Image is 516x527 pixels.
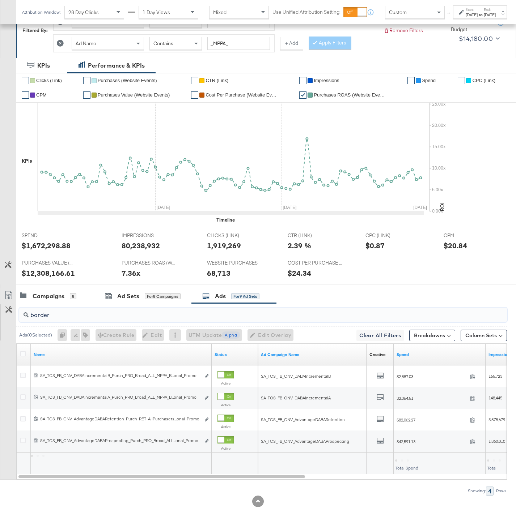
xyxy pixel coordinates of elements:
[407,77,415,84] a: ✔
[288,260,342,266] span: COST PER PURCHASE (WEBSITE EVENTS)
[496,488,507,493] div: Rows
[207,260,261,266] span: WEBSITE PURCHASES
[488,438,505,444] span: 1,860,010
[215,292,226,300] div: Ads
[207,232,261,239] span: CLICKS (LINK)
[122,260,176,266] span: PURCHASES ROAS (WEBSITE EVENTS)
[484,7,496,12] label: End:
[280,37,303,50] button: + Add
[409,330,455,341] button: Breakdowns
[439,202,445,211] text: ROI
[216,217,235,223] div: Timeline
[314,92,386,98] span: Purchases ROAS (Website Events)
[217,446,234,451] label: Active
[359,331,401,340] span: Clear All Filters
[22,158,32,164] div: KPIs
[272,9,341,16] label: Use Unified Attribution Setting:
[58,329,71,341] div: 0
[29,305,464,319] input: Search Ad Name, ID or Objective
[206,92,278,98] span: Cost Per Purchase (Website Events)
[444,232,498,239] span: CPM
[288,232,342,239] span: CTR (LINK)
[88,61,145,70] div: Performance & KPIs
[261,373,331,379] span: SA_TCS_FB_CNV_DABAIncrementalB
[19,332,52,338] div: Ads ( 0 Selected)
[122,268,140,278] div: 7.36x
[466,12,478,18] div: [DATE]
[40,394,200,400] div: SA_TCS_FB_CNV_DABAIncrementalA_Purch_PRO_Broad_ALL_MPPA_B...onal_Promo
[478,12,484,17] strong: to
[36,78,62,83] span: Clicks (Link)
[83,77,90,84] a: ✔
[468,488,486,493] div: Showing:
[22,91,29,99] a: ✔
[22,10,61,15] div: Attribution Window:
[207,268,230,278] div: 68,713
[356,330,404,341] button: Clear All Filters
[117,292,139,300] div: Ad Sets
[40,416,200,422] div: SA_TCS_FB_CNV_AdvantageDABARetention_Purch_RET_AllPurchasers...onal_Promo
[365,240,385,251] div: $0.87
[68,9,99,16] span: 28 Day Clicks
[488,395,502,400] span: 148,445
[40,373,200,378] div: SA_TCS_FB_CNV_DABAIncrementalB_Purch_PRO_Broad_ALL_MPPA_B...onal_Promo
[22,240,71,251] div: $1,672,298.88
[369,352,385,357] div: Creative
[22,268,75,278] div: $12,308,166.61
[215,352,255,357] a: Shows the current state of your Ad.
[206,78,228,83] span: CTR (Link)
[397,395,467,401] span: $2,364.51
[191,91,198,99] a: ✔
[207,37,270,50] input: Enter a search term
[288,268,311,278] div: $24.34
[445,12,452,15] span: ↑
[22,77,29,84] a: ✔
[384,27,423,34] button: Remove Filters
[314,78,339,83] span: Impressions
[70,293,76,300] div: 8
[397,352,483,357] a: The total amount spent to date.
[217,403,234,407] label: Active
[369,352,385,357] a: Shows the creative associated with your ad.
[397,417,467,423] span: $82,062.27
[456,33,501,44] button: $14,180.00
[83,91,90,99] a: ✔
[397,374,467,379] span: $2,887.03
[261,438,349,444] span: SA_TCS_FB_CNV_AdvantageDABAProspecting
[143,9,170,16] span: 1 Day Views
[122,232,176,239] span: IMPRESSIONS
[396,465,418,471] span: Total Spend
[472,78,495,83] span: CPC (Link)
[466,7,478,12] label: Start:
[231,293,259,300] div: for 9 Ad Sets
[22,27,48,34] div: Filtered By:
[486,487,494,496] div: 4
[22,232,76,239] span: SPEND
[76,40,96,47] span: Ad Name
[217,381,234,386] label: Active
[451,19,491,33] div: Active A/C Budget
[261,352,364,357] a: Name of Campaign this Ad belongs to.
[98,92,170,98] span: Purchases Value (Website Events)
[36,92,47,98] span: CPM
[98,78,157,83] span: Purchases (Website Events)
[397,439,467,444] span: $42,591.13
[33,292,64,300] div: Campaigns
[288,240,311,251] div: 2.39 %
[461,330,507,341] button: Column Sets
[213,9,227,16] span: Mixed
[487,465,496,471] span: Total
[484,12,496,18] div: [DATE]
[191,77,198,84] a: ✔
[145,293,181,300] div: for 8 Campaigns
[34,352,209,357] a: Ad Name.
[422,78,436,83] span: Spend
[389,9,407,16] span: Custom
[365,232,420,239] span: CPC (LINK)
[217,424,234,429] label: Active
[37,61,50,70] div: KPIs
[458,77,465,84] a: ✔
[488,373,502,379] span: 165,723
[299,77,306,84] a: ✔
[153,40,173,47] span: Contains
